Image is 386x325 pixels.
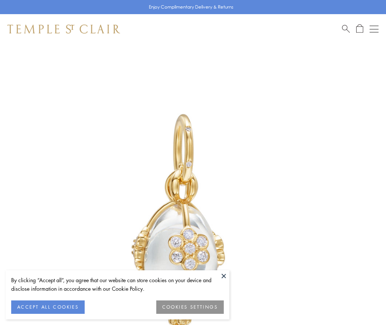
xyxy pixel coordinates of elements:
a: Open Shopping Bag [356,24,363,34]
img: Temple St. Clair [7,25,120,34]
a: Search [342,24,350,34]
div: By clicking “Accept all”, you agree that our website can store cookies on your device and disclos... [11,276,224,293]
button: ACCEPT ALL COOKIES [11,300,85,314]
button: Open navigation [370,25,379,34]
p: Enjoy Complimentary Delivery & Returns [149,3,233,11]
button: COOKIES SETTINGS [156,300,224,314]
